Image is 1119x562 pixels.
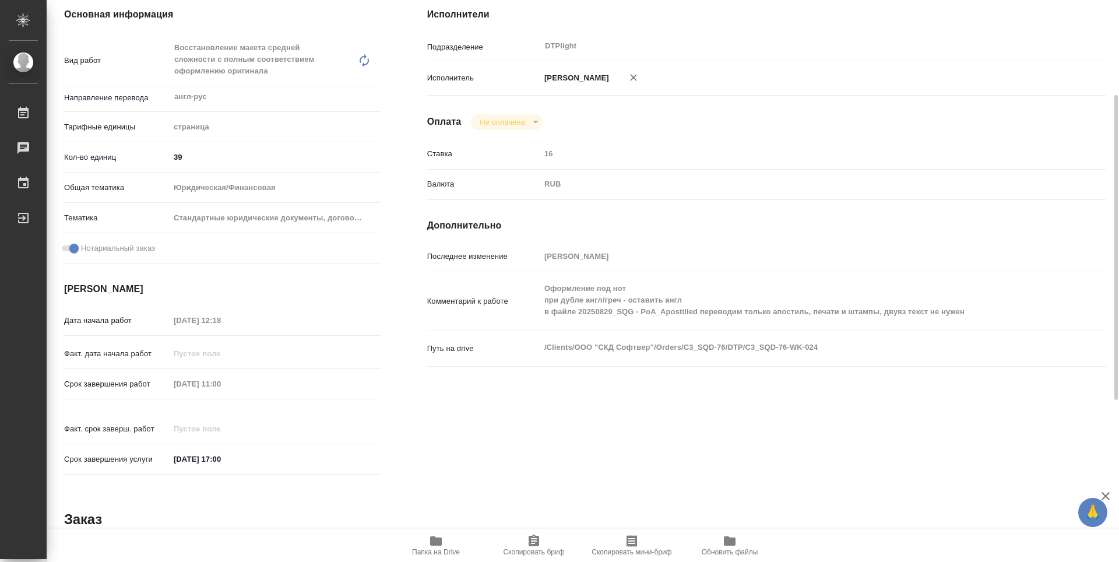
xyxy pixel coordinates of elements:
[681,529,779,562] button: Обновить файлы
[476,117,528,127] button: Не оплачена
[540,248,1050,265] input: Пустое поле
[592,548,671,556] span: Скопировать мини-бриф
[427,296,540,307] p: Комментарий к работе
[540,338,1050,357] textarea: /Clients/ООО "СКД Софтвер"/Orders/C3_SQD-76/DTP/C3_SQD-76-WK-024
[540,72,609,84] p: [PERSON_NAME]
[170,312,272,329] input: Пустое поле
[64,152,170,163] p: Кол-во единиц
[64,423,170,435] p: Факт. срок заверш. работ
[621,65,646,90] button: Удалить исполнителя
[170,208,381,228] div: Стандартные юридические документы, договоры, уставы
[427,148,540,160] p: Ставка
[470,114,542,130] div: Не оплачена
[427,8,1106,22] h4: Исполнители
[427,115,462,129] h4: Оплата
[64,378,170,390] p: Срок завершения работ
[412,548,460,556] span: Папка на Drive
[170,375,272,392] input: Пустое поле
[1083,500,1103,525] span: 🙏
[170,178,381,198] div: Юридическая/Финансовая
[64,92,170,104] p: Направление перевода
[427,72,540,84] p: Исполнитель
[702,548,758,556] span: Обновить файлы
[81,243,155,254] span: Нотариальный заказ
[64,212,170,224] p: Тематика
[485,529,583,562] button: Скопировать бриф
[583,529,681,562] button: Скопировать мини-бриф
[64,282,381,296] h4: [PERSON_NAME]
[64,348,170,360] p: Факт. дата начала работ
[387,529,485,562] button: Папка на Drive
[540,279,1050,322] textarea: Оформление под нот при дубле англ/греч - оставить англ в файле 20250829_SQG - PoA_Apostilled пере...
[427,178,540,190] p: Валюта
[64,454,170,465] p: Срок завершения услуги
[64,121,170,133] p: Тарифные единицы
[427,251,540,262] p: Последнее изменение
[170,345,272,362] input: Пустое поле
[170,117,381,137] div: страница
[64,182,170,194] p: Общая тематика
[64,8,381,22] h4: Основная информация
[1078,498,1107,527] button: 🙏
[170,420,272,437] input: Пустое поле
[540,174,1050,194] div: RUB
[170,149,381,166] input: ✎ Введи что-нибудь
[64,315,170,326] p: Дата начала работ
[170,451,272,468] input: ✎ Введи что-нибудь
[503,548,564,556] span: Скопировать бриф
[64,510,102,529] h2: Заказ
[427,219,1106,233] h4: Дополнительно
[427,41,540,53] p: Подразделение
[540,145,1050,162] input: Пустое поле
[64,55,170,66] p: Вид работ
[427,343,540,354] p: Путь на drive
